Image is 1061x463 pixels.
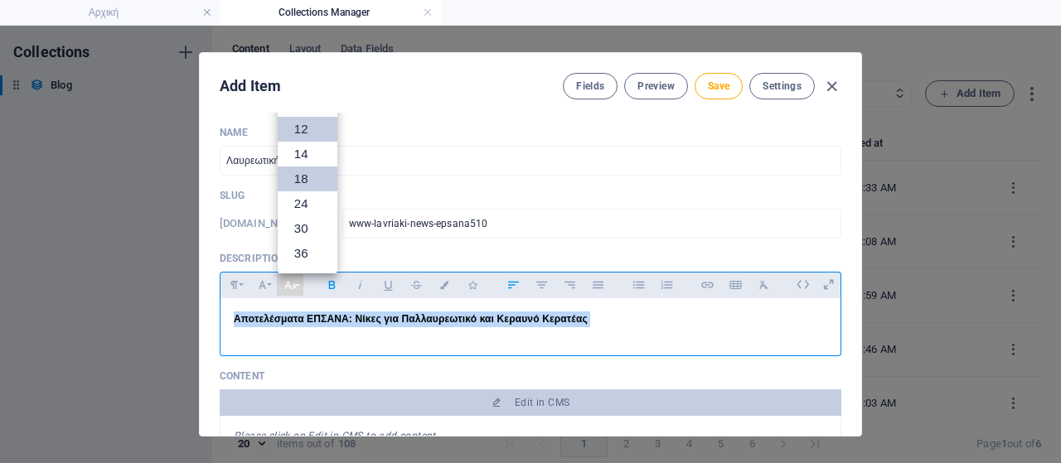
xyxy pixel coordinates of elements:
[625,274,652,296] button: Unordered List
[220,3,441,22] h4: Collections Manager
[220,189,841,202] p: Slug
[749,73,815,99] button: Settings
[278,216,337,241] a: 30
[790,272,816,297] i: Edit HTML
[234,313,588,325] strong: Αποτελέσματα ΕΠΣΑΝΑ: Νίκες για Παλλαυρεωτικό και Κεραυνό Κερατέας
[459,274,486,296] button: Icons
[220,126,841,139] p: Name
[278,46,337,273] div: Font Size
[278,117,337,142] a: 12
[556,274,583,296] button: Align Right
[695,73,743,99] button: Save
[278,142,337,166] a: 14
[694,274,720,296] button: Insert Link
[220,274,247,296] button: Paragraph Format
[515,396,569,409] span: Edit in CMS
[624,73,687,99] button: Preview
[708,80,729,93] span: Save
[763,80,802,93] span: Settings
[403,274,429,296] button: Strikethrough
[576,80,604,93] span: Fields
[816,272,841,297] i: Open as overlay
[278,191,337,216] a: 24
[500,274,526,296] button: Align Left
[277,274,303,296] button: Font Size
[431,274,458,296] button: Colors
[234,430,436,441] em: Please click on Edit in CMS to add content
[528,274,555,296] button: Align Center
[722,274,749,296] button: Insert Table
[278,266,337,291] a: 48
[220,369,841,383] p: Content
[563,73,618,99] button: Fields
[220,214,331,234] h6: [DOMAIN_NAME][URL]
[220,389,841,416] button: Edit in CMS
[653,274,680,296] button: Ordered List
[750,274,777,296] button: Clear Formatting
[249,274,275,296] button: Font Family
[318,274,345,296] button: Bold (Ctrl+B)
[220,76,281,96] h2: Add Item
[278,241,337,266] a: 36
[220,252,841,265] p: Description
[584,274,611,296] button: Align Justify
[375,274,401,296] button: Underline (Ctrl+U)
[278,166,337,191] a: 18
[637,80,674,93] span: Preview
[346,274,373,296] button: Italic (Ctrl+I)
